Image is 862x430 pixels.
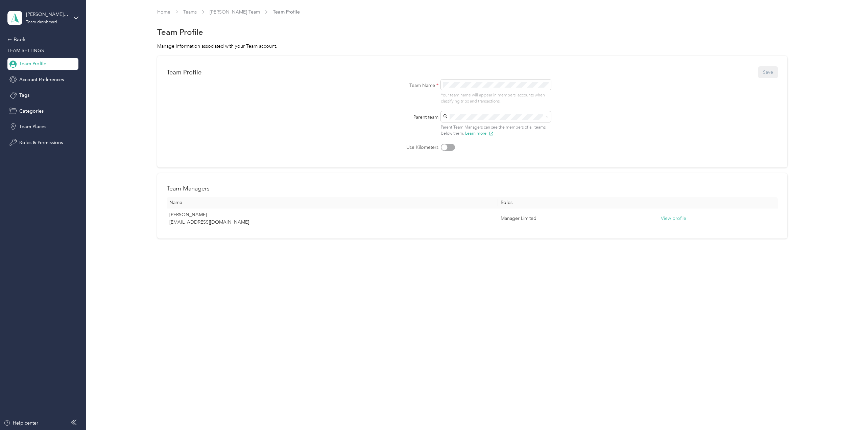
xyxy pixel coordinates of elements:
iframe: Everlance-gr Chat Button Frame [824,392,862,430]
span: TEAM SETTINGS [7,48,44,53]
a: Teams [183,9,197,15]
span: Roles & Permissions [19,139,63,146]
label: Use Kilometers [378,144,438,151]
span: Team Profile [19,60,46,67]
span: Account Preferences [19,76,64,83]
th: Roles [498,197,658,208]
div: Team dashboard [26,20,57,24]
a: Home [157,9,170,15]
span: Parent Team Managers can see the members of all teams below them. [441,125,546,136]
p: [EMAIL_ADDRESS][DOMAIN_NAME] [169,219,495,226]
th: Name [167,197,498,208]
span: Tags [19,92,29,99]
div: Team Profile [167,69,201,76]
label: Parent team [378,114,438,121]
span: Team Places [19,123,46,130]
div: [PERSON_NAME] Team [26,11,68,18]
button: Learn more [465,130,494,136]
p: [PERSON_NAME] [169,211,495,219]
div: Manage information associated with your Team account. [157,43,787,50]
h2: Team Managers [167,184,210,193]
button: Help center [4,420,38,427]
label: Team Name [378,82,438,89]
div: Manager Limited [501,215,655,222]
span: Categories [19,108,44,115]
span: Team Profile [273,8,300,16]
div: Back [7,36,75,44]
p: Your team name will appear in members’ accounts when classifying trips and transactions. [441,92,551,104]
button: View profile [661,215,686,222]
h1: Team Profile [157,28,203,36]
a: [PERSON_NAME] Team [210,9,260,15]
